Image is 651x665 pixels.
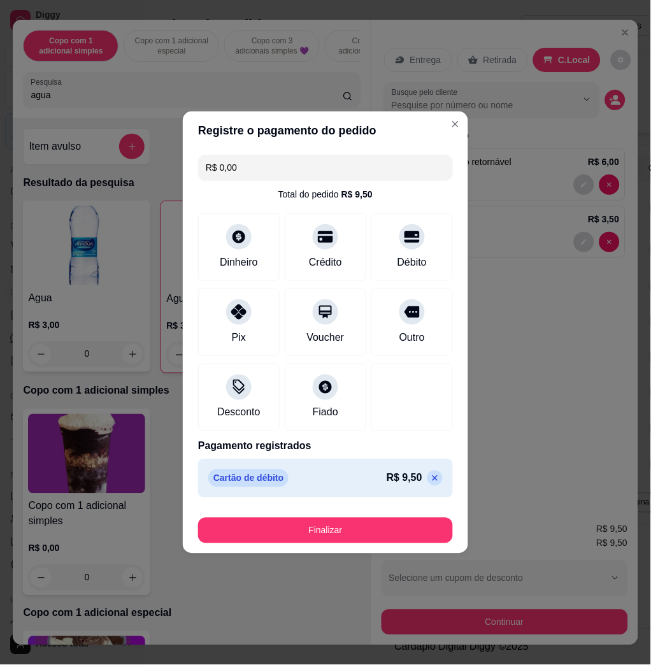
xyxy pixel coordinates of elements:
[220,255,258,270] div: Dinheiro
[232,330,246,345] div: Pix
[341,188,373,201] div: R$ 9,50
[397,255,427,270] div: Débito
[387,471,422,486] p: R$ 9,50
[217,405,261,420] div: Desconto
[309,255,342,270] div: Crédito
[445,114,466,134] button: Close
[313,405,338,420] div: Fiado
[278,188,373,201] div: Total do pedido
[198,439,453,454] p: Pagamento registrados
[208,469,289,487] p: Cartão de débito
[307,330,345,345] div: Voucher
[198,518,453,543] button: Finalizar
[206,155,445,180] input: Ex.: hambúrguer de cordeiro
[399,330,425,345] div: Outro
[183,111,468,150] header: Registre o pagamento do pedido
